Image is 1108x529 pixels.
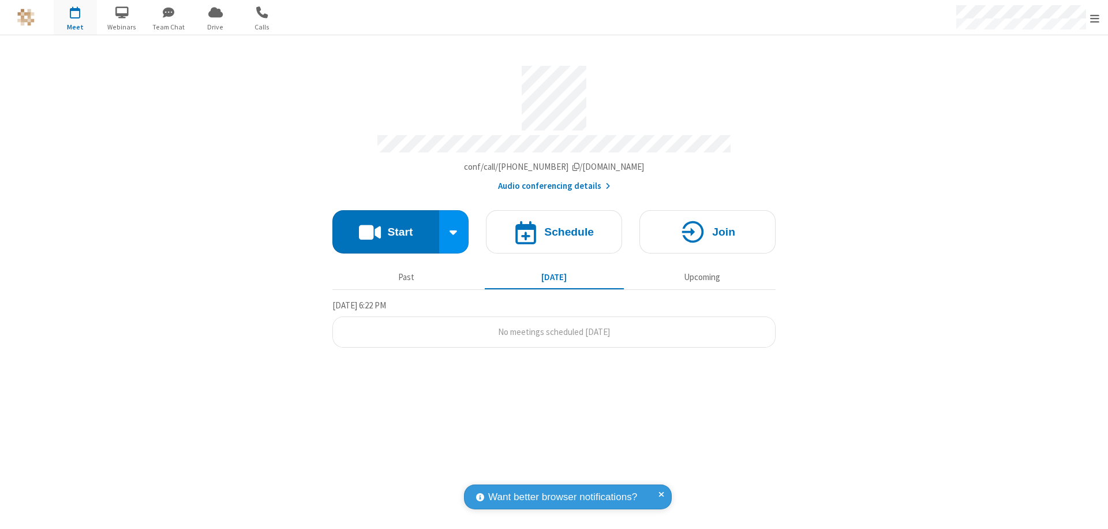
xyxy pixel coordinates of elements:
[54,22,97,32] span: Meet
[337,266,476,288] button: Past
[147,22,190,32] span: Team Chat
[332,300,386,311] span: [DATE] 6:22 PM
[387,226,413,237] h4: Start
[332,57,776,193] section: Account details
[464,161,645,172] span: Copy my meeting room link
[439,210,469,254] div: Start conference options
[544,226,594,237] h4: Schedule
[488,490,637,505] span: Want better browser notifications?
[632,266,772,288] button: Upcoming
[712,226,735,237] h4: Join
[332,299,776,348] section: Today's Meetings
[332,210,439,254] button: Start
[639,210,776,254] button: Join
[498,326,610,337] span: No meetings scheduled [DATE]
[498,180,611,193] button: Audio conferencing details
[194,22,237,32] span: Drive
[485,266,624,288] button: [DATE]
[100,22,144,32] span: Webinars
[464,161,645,174] button: Copy my meeting room linkCopy my meeting room link
[241,22,284,32] span: Calls
[486,210,622,254] button: Schedule
[17,9,35,26] img: QA Selenium DO NOT DELETE OR CHANGE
